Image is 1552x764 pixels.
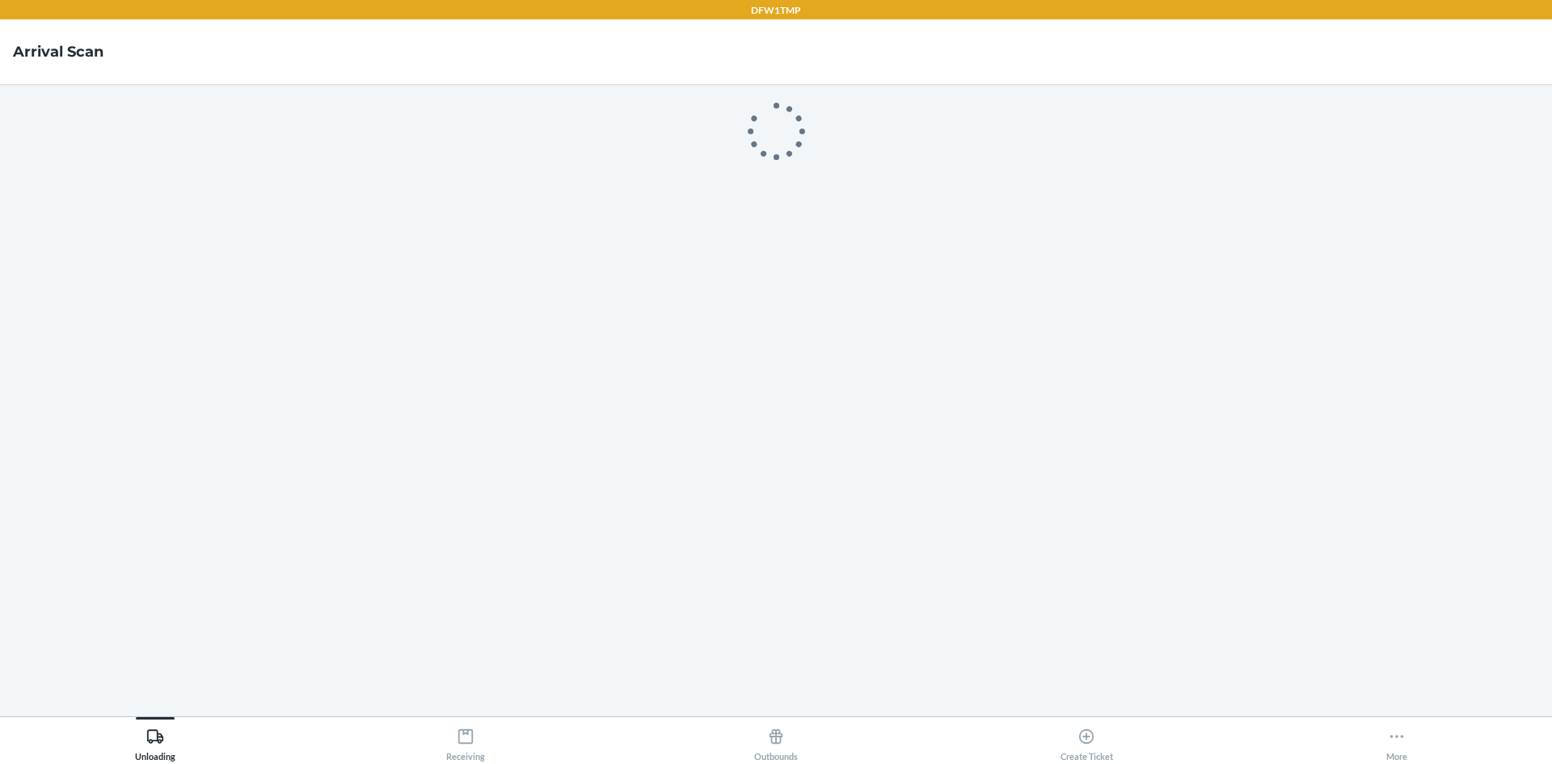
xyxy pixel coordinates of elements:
div: More [1386,721,1407,762]
div: Create Ticket [1061,721,1113,762]
button: Create Ticket [931,717,1242,762]
button: Outbounds [621,717,931,762]
button: Receiving [310,717,621,762]
p: DFW1TMP [751,3,801,18]
div: Unloading [135,721,175,762]
div: Receiving [446,721,485,762]
div: Outbounds [754,721,798,762]
button: More [1242,717,1552,762]
h4: Arrival Scan [13,41,103,62]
